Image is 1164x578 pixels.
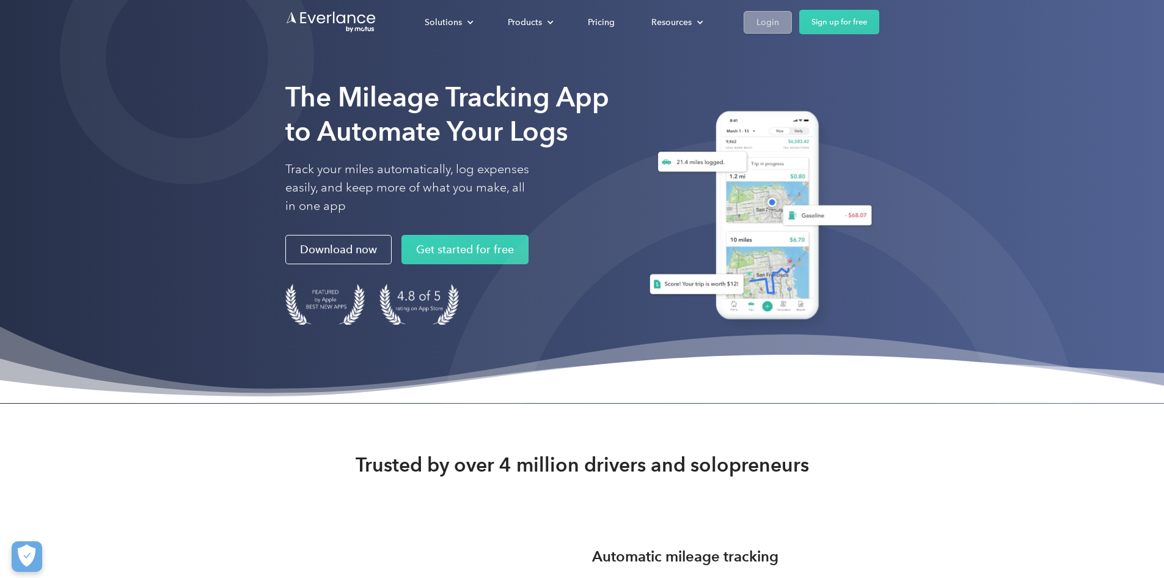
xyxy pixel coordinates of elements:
button: Cookies Settings [12,541,42,572]
div: Resources [639,12,713,33]
strong: Trusted by over 4 million drivers and solopreneurs [356,453,809,477]
div: Resources [651,15,692,30]
img: Everlance, mileage tracker app, expense tracking app [635,102,879,333]
div: Pricing [588,15,615,30]
a: Pricing [576,12,627,33]
div: Solutions [425,15,462,30]
a: Sign up for free [799,10,879,34]
a: Download now [285,235,392,264]
div: Login [756,15,779,30]
p: Track your miles automatically, log expenses easily, and keep more of what you make, all in one app [285,160,530,215]
div: Solutions [412,12,483,33]
h3: Automatic mileage tracking [592,546,778,568]
a: Go to homepage [285,10,377,34]
a: Login [744,11,792,34]
div: Products [508,15,542,30]
img: Badge for Featured by Apple Best New Apps [285,284,365,325]
img: 4.9 out of 5 stars on the app store [379,284,459,325]
div: Products [496,12,563,33]
strong: The Mileage Tracking App to Automate Your Logs [285,81,609,147]
a: Get started for free [401,235,529,264]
